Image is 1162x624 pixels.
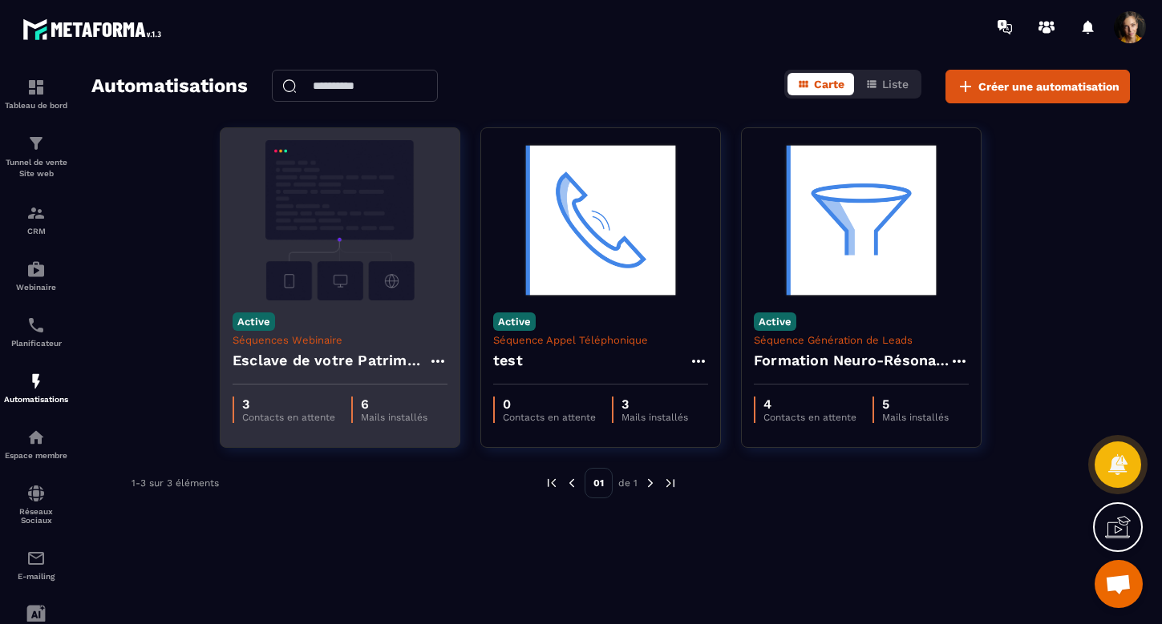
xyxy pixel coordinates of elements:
[493,312,536,331] p: Active
[882,78,909,91] span: Liste
[26,203,46,223] img: formation
[26,484,46,503] img: social-network
[4,122,68,191] a: formationformationTunnel de vente Site web
[26,78,46,97] img: formation
[4,360,68,416] a: automationsautomationsAutomatisations
[26,549,46,568] img: email
[503,397,596,412] p: 0
[787,73,854,95] button: Carte
[4,472,68,537] a: social-networksocial-networkRéseaux Sociaux
[754,334,969,346] p: Séquence Génération de Leads
[242,412,335,423] p: Contacts en attente
[242,397,335,412] p: 3
[4,451,68,460] p: Espace membre
[663,476,678,490] img: next
[4,395,68,404] p: Automatisations
[754,312,796,331] p: Active
[4,283,68,292] p: Webinaire
[26,428,46,447] img: automations
[493,349,523,372] h4: test
[4,227,68,236] p: CRM
[4,248,68,304] a: automationsautomationsWebinaire
[643,476,658,490] img: next
[361,412,427,423] p: Mails installés
[26,316,46,335] img: scheduler
[233,349,428,372] h4: Esclave de votre Patrimoine - Copy
[132,477,219,489] p: 1-3 sur 3 éléments
[26,260,46,279] img: automations
[621,397,688,412] p: 3
[4,572,68,581] p: E-mailing
[26,134,46,153] img: formation
[618,477,638,489] p: de 1
[4,416,68,472] a: automationsautomationsEspace membre
[91,70,248,103] h2: Automatisations
[585,468,613,498] p: 01
[754,349,949,372] h4: Formation Neuro-Résonance
[503,412,596,423] p: Contacts en attente
[4,339,68,348] p: Planificateur
[233,312,275,331] p: Active
[882,412,949,423] p: Mails installés
[882,397,949,412] p: 5
[4,537,68,593] a: emailemailE-mailing
[4,191,68,248] a: formationformationCRM
[763,412,856,423] p: Contacts en attente
[978,79,1119,95] span: Créer une automatisation
[4,157,68,179] p: Tunnel de vente Site web
[856,73,918,95] button: Liste
[763,397,856,412] p: 4
[565,476,579,490] img: prev
[233,334,447,346] p: Séquences Webinaire
[361,397,427,412] p: 6
[26,372,46,391] img: automations
[233,140,447,300] img: automation-background
[4,507,68,525] p: Réseaux Sociaux
[754,140,969,300] img: automation-background
[4,66,68,122] a: formationformationTableau de bord
[493,334,708,346] p: Séquence Appel Téléphonique
[545,476,559,490] img: prev
[22,14,167,44] img: logo
[4,304,68,360] a: schedulerschedulerPlanificateur
[814,78,844,91] span: Carte
[493,140,708,300] img: automation-background
[945,70,1130,103] button: Créer une automatisation
[4,101,68,110] p: Tableau de bord
[621,412,688,423] p: Mails installés
[1095,560,1143,608] div: Ouvrir le chat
